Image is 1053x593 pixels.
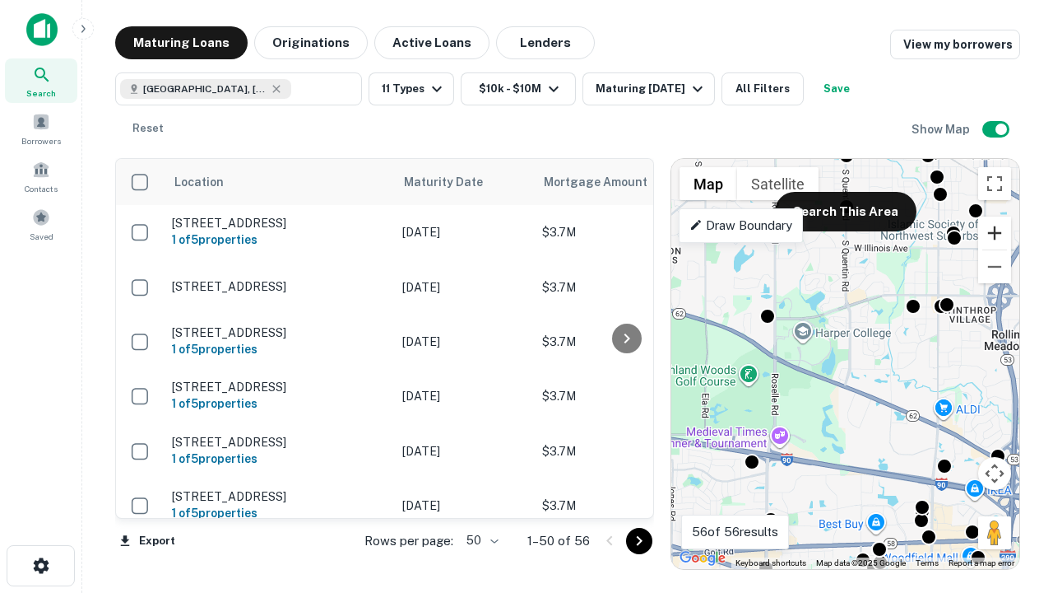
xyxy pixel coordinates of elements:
button: 11 Types [369,72,454,105]
a: Report a map error [949,558,1014,567]
h6: 1 of 5 properties [172,340,386,358]
a: View my borrowers [890,30,1020,59]
a: Search [5,58,77,103]
p: $3.7M [542,278,707,296]
button: Search This Area [775,192,916,231]
div: 50 [460,529,501,553]
img: capitalize-icon.png [26,13,58,46]
p: [STREET_ADDRESS] [172,435,386,450]
h6: 1 of 5 properties [172,395,386,413]
button: Go to next page [626,528,652,554]
button: Zoom out [978,250,1011,283]
p: [DATE] [402,333,526,351]
button: Export [115,529,179,553]
a: Open this area in Google Maps (opens a new window) [675,548,730,569]
h6: 1 of 5 properties [172,450,386,468]
a: Contacts [5,154,77,198]
button: Toggle fullscreen view [978,167,1011,200]
button: All Filters [721,72,804,105]
h6: 1 of 5 properties [172,231,386,249]
p: $3.7M [542,333,707,351]
a: Borrowers [5,106,77,151]
button: Zoom in [978,217,1011,250]
span: [GEOGRAPHIC_DATA], [GEOGRAPHIC_DATA] [143,82,267,96]
button: Active Loans [374,26,489,59]
th: Mortgage Amount [534,159,715,205]
p: $3.7M [542,497,707,515]
button: Reset [122,112,174,145]
span: Maturity Date [404,172,504,192]
p: Draw Boundary [689,216,792,236]
p: [STREET_ADDRESS] [172,216,386,231]
p: [DATE] [402,278,526,296]
th: Location [164,159,394,205]
p: [STREET_ADDRESS] [172,325,386,340]
button: $10k - $10M [461,72,576,105]
p: $3.7M [542,223,707,241]
span: Mortgage Amount [544,172,669,192]
span: Search [26,86,56,100]
button: Show street map [680,167,737,200]
button: Drag Pegman onto the map to open Street View [978,516,1011,549]
a: Saved [5,202,77,246]
p: [DATE] [402,497,526,515]
div: Maturing [DATE] [596,79,707,99]
span: Location [174,172,224,192]
p: 56 of 56 results [692,522,778,542]
button: Maturing Loans [115,26,248,59]
p: [STREET_ADDRESS] [172,489,386,504]
th: Maturity Date [394,159,534,205]
a: Terms (opens in new tab) [916,558,939,567]
h6: 1 of 5 properties [172,504,386,522]
span: Map data ©2025 Google [816,558,906,567]
p: 1–50 of 56 [527,531,590,551]
p: [DATE] [402,387,526,405]
button: Keyboard shortcuts [735,558,806,569]
p: [STREET_ADDRESS] [172,279,386,294]
img: Google [675,548,730,569]
button: Save your search to get updates of matches that match your search criteria. [810,72,863,105]
p: $3.7M [542,387,707,405]
p: [STREET_ADDRESS] [172,380,386,395]
button: Maturing [DATE] [582,72,715,105]
h6: Show Map [912,120,972,138]
p: $3.7M [542,442,707,460]
button: Lenders [496,26,595,59]
span: Borrowers [21,134,61,147]
p: [DATE] [402,223,526,241]
iframe: Chat Widget [971,409,1053,488]
p: [DATE] [402,442,526,460]
span: Contacts [25,182,58,195]
p: Rows per page: [364,531,453,551]
span: Saved [30,230,53,243]
div: 0 0 [671,159,1019,569]
button: Originations [254,26,368,59]
button: Show satellite imagery [737,167,819,200]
